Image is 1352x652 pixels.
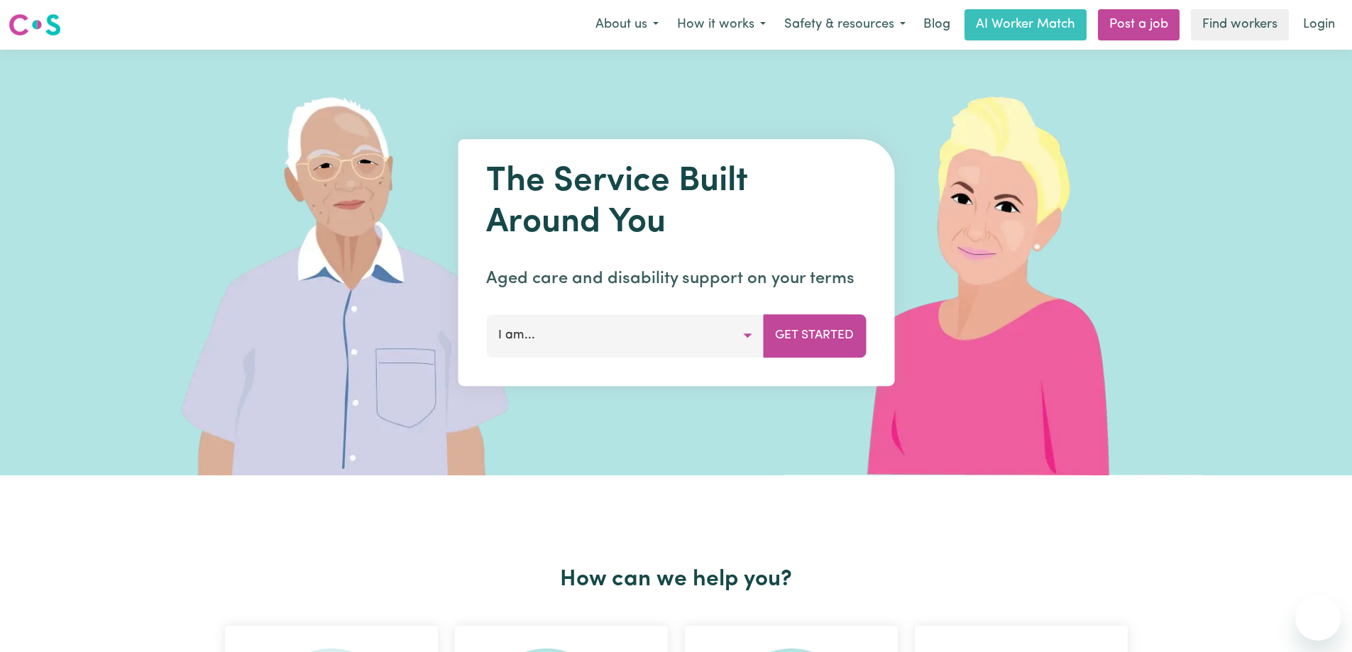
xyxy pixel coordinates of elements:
a: AI Worker Match [964,9,1087,40]
img: Careseekers logo [9,12,61,38]
button: Get Started [763,314,866,357]
button: I am... [486,314,764,357]
button: How it works [668,10,775,40]
h1: The Service Built Around You [486,162,866,243]
p: Aged care and disability support on your terms [486,266,866,292]
iframe: Button to launch messaging window [1295,595,1341,641]
button: Safety & resources [775,10,915,40]
a: Post a job [1098,9,1180,40]
h2: How can we help you? [216,566,1136,593]
button: About us [586,10,668,40]
a: Blog [915,9,959,40]
a: Find workers [1191,9,1289,40]
a: Careseekers logo [9,9,61,41]
a: Login [1295,9,1343,40]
